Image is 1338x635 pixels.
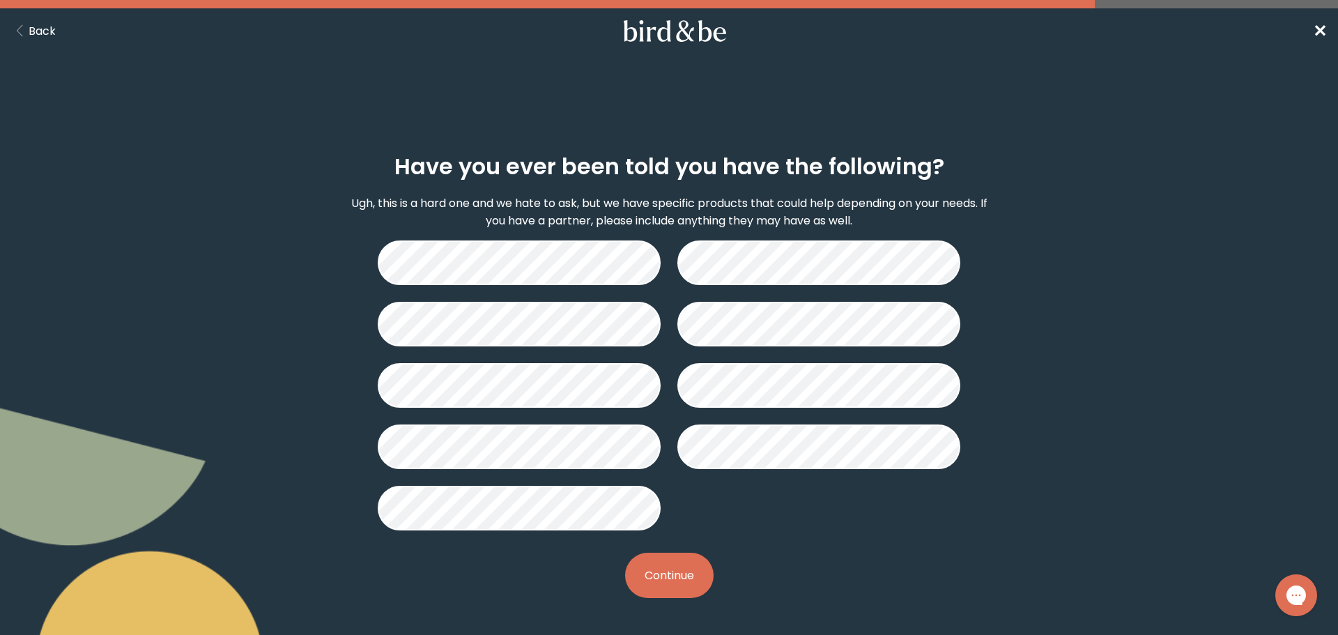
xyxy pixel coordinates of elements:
[346,194,992,229] p: Ugh, this is a hard one and we hate to ask, but we have specific products that could help dependi...
[1268,569,1324,621] iframe: Gorgias live chat messenger
[625,553,714,598] button: Continue
[1313,19,1327,43] a: ✕
[1313,20,1327,43] span: ✕
[394,150,944,183] h2: Have you ever been told you have the following?
[11,22,56,40] button: Back Button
